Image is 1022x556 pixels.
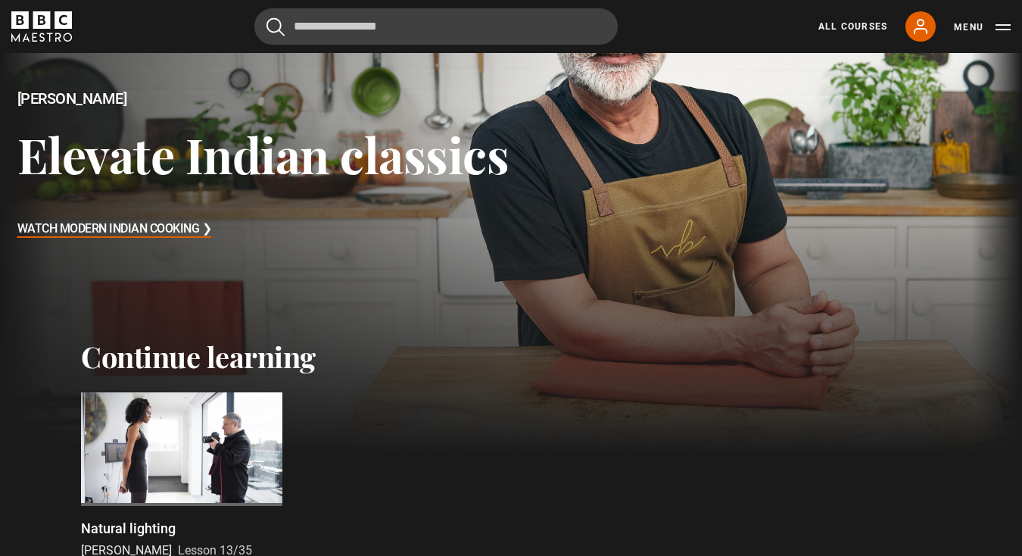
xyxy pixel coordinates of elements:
[254,8,618,45] input: Search
[81,339,941,374] h2: Continue learning
[954,20,1011,35] button: Toggle navigation
[818,20,887,33] a: All Courses
[11,11,72,42] svg: BBC Maestro
[266,17,285,36] button: Submit the search query
[81,518,176,539] p: Natural lighting
[17,218,212,241] h3: Watch Modern Indian Cooking ❯
[17,90,509,108] h2: [PERSON_NAME]
[17,125,509,183] h3: Elevate Indian classics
